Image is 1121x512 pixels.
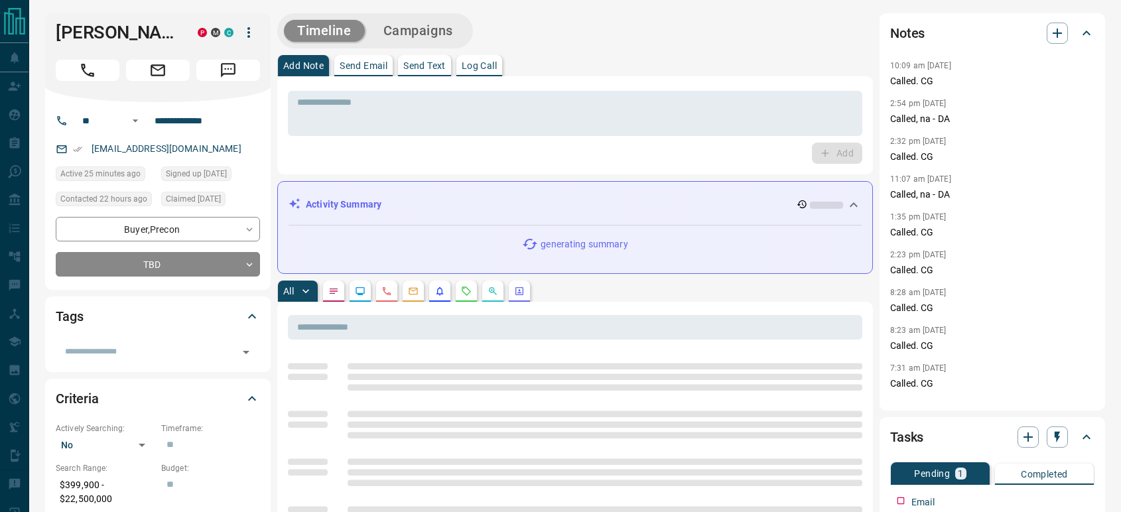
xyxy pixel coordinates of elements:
p: 12:41 pm [DATE] [890,401,951,411]
h2: Notes [890,23,925,44]
svg: Requests [461,286,472,296]
h2: Tasks [890,426,923,448]
p: Called, na - DA [890,112,1094,126]
p: 1 [958,469,963,478]
p: Add Note [283,61,324,70]
p: Called. CG [890,377,1094,391]
p: 10:09 am [DATE] [890,61,951,70]
svg: Calls [381,286,392,296]
p: 11:07 am [DATE] [890,174,951,184]
p: 8:23 am [DATE] [890,326,947,335]
span: Active 25 minutes ago [60,167,141,180]
div: Tags [56,300,260,332]
div: TBD [56,252,260,277]
button: Open [127,113,143,129]
span: Message [196,60,260,81]
svg: Emails [408,286,419,296]
h1: [PERSON_NAME] [56,22,178,43]
p: Called. CG [890,263,1094,277]
p: generating summary [541,237,627,251]
p: Called. CG [890,301,1094,315]
p: All [283,287,294,296]
div: Criteria [56,383,260,415]
span: Contacted 22 hours ago [60,192,147,206]
h2: Tags [56,306,83,327]
div: Buyer , Precon [56,217,260,241]
p: 2:23 pm [DATE] [890,250,947,259]
div: Activity Summary [289,192,862,217]
p: 8:28 am [DATE] [890,288,947,297]
p: Send Text [403,61,446,70]
span: Call [56,60,119,81]
svg: Listing Alerts [434,286,445,296]
div: Thu May 22 2025 [161,192,260,210]
p: Called. CG [890,150,1094,164]
p: Called, na - DA [890,188,1094,202]
p: 2:32 pm [DATE] [890,137,947,146]
svg: Lead Browsing Activity [355,286,365,296]
p: Activity Summary [306,198,381,212]
svg: Email Verified [73,145,82,154]
p: Timeframe: [161,422,260,434]
p: Completed [1021,470,1068,479]
p: Pending [914,469,950,478]
p: Log Call [462,61,497,70]
p: Send Email [340,61,387,70]
div: property.ca [198,28,207,37]
p: Actively Searching: [56,422,155,434]
div: Notes [890,17,1094,49]
div: Wed Aug 13 2025 [56,166,155,185]
span: Claimed [DATE] [166,192,221,206]
p: $399,900 - $22,500,000 [56,474,155,510]
p: Called. CG [890,225,1094,239]
p: Search Range: [56,462,155,474]
button: Open [237,343,255,361]
button: Timeline [284,20,365,42]
button: Campaigns [370,20,466,42]
svg: Agent Actions [514,286,525,296]
svg: Notes [328,286,339,296]
div: condos.ca [224,28,233,37]
div: No [56,434,155,456]
div: Tue Aug 12 2025 [56,192,155,210]
svg: Opportunities [488,286,498,296]
div: mrloft.ca [211,28,220,37]
p: 2:54 pm [DATE] [890,99,947,108]
p: Budget: [161,462,260,474]
div: Tasks [890,421,1094,453]
p: 1:35 pm [DATE] [890,212,947,222]
div: Wed May 21 2025 [161,166,260,185]
p: Called. CG [890,339,1094,353]
a: [EMAIL_ADDRESS][DOMAIN_NAME] [92,143,241,154]
h2: Criteria [56,388,99,409]
span: Signed up [DATE] [166,167,227,180]
span: Email [126,60,190,81]
p: 7:31 am [DATE] [890,363,947,373]
p: Called. CG [890,74,1094,88]
p: Email [911,495,935,509]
